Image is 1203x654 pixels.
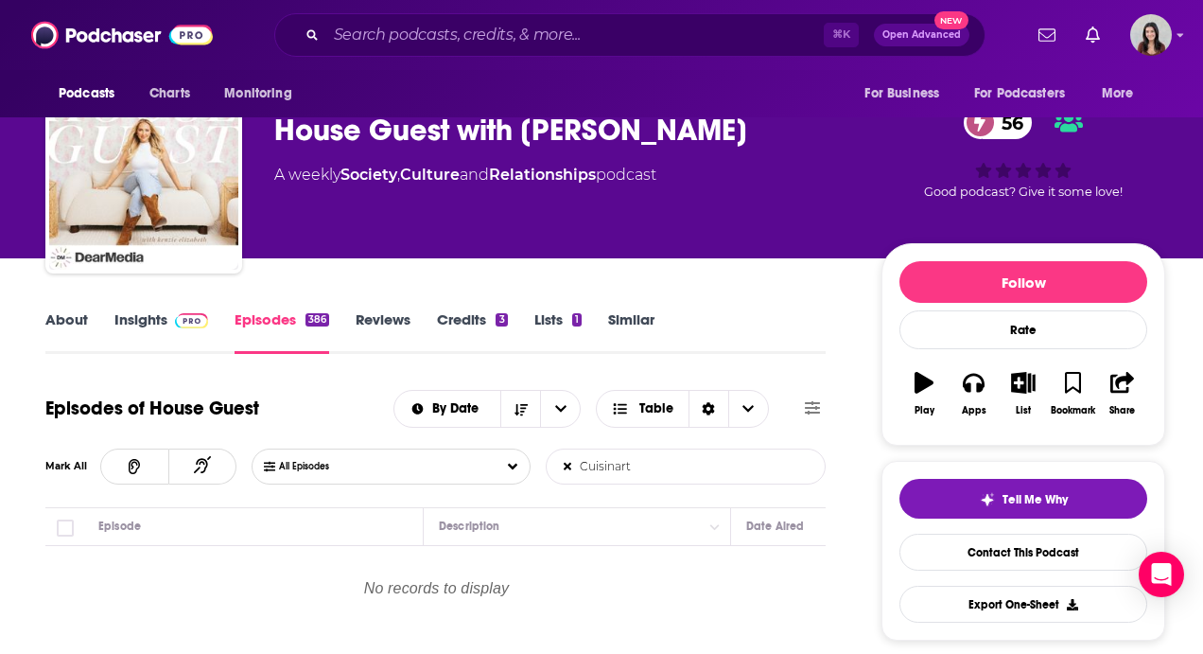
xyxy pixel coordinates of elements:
div: Bookmark [1051,405,1095,416]
img: Podchaser - Follow, Share and Rate Podcasts [31,17,213,53]
span: , [397,166,400,184]
span: Podcasts [59,80,114,107]
button: open menu [851,76,963,112]
a: Lists1 [534,310,582,354]
p: No records to display [46,547,827,640]
div: 1 [572,313,582,327]
span: Open Advanced [882,30,961,40]
span: Good podcast? Give it some love! [924,185,1123,199]
div: Date Aired [746,515,804,538]
span: Table [639,402,673,415]
button: Follow [899,261,1147,303]
span: and [460,166,489,184]
a: Similar [608,310,654,354]
h1: Episodes of House Guest [45,397,259,420]
a: 56 [964,106,1033,139]
span: Monitoring [224,80,291,107]
span: 56 [983,106,1033,139]
button: open menu [211,76,316,112]
div: Apps [962,405,986,416]
button: Column Actions [704,516,726,539]
span: Charts [149,80,190,107]
div: Mark All [45,462,100,471]
button: open menu [962,76,1092,112]
span: For Podcasters [974,80,1065,107]
a: Credits3 [437,310,507,354]
a: Culture [400,166,460,184]
a: Reviews [356,310,410,354]
div: Episode [98,515,141,538]
span: For Business [864,80,939,107]
span: More [1102,80,1134,107]
a: Show notifications dropdown [1031,19,1063,51]
button: open menu [540,391,580,427]
span: By Date [432,402,485,415]
div: Search podcasts, credits, & more... [274,13,985,57]
button: List [999,360,1048,428]
button: Show profile menu [1130,14,1172,56]
a: Contact This Podcast [899,534,1147,571]
div: Share [1109,405,1135,416]
button: open menu [45,76,139,112]
div: Sort Direction [689,391,728,427]
div: Play [915,405,934,416]
a: Relationships [489,166,596,184]
div: List [1016,405,1031,416]
a: Episodes386 [235,310,329,354]
button: Export One-Sheet [899,586,1147,623]
img: tell me why sparkle [980,492,995,507]
h2: Choose List sort [393,390,582,428]
span: Tell Me Why [1002,492,1068,507]
a: Charts [137,76,201,112]
a: Society [340,166,397,184]
button: Bookmark [1048,360,1097,428]
button: open menu [394,402,501,415]
button: open menu [1089,76,1158,112]
span: Logged in as ZenoCuisinart [1130,14,1172,56]
img: House Guest with Kenzie Elizabeth [49,80,238,270]
span: ⌘ K [824,23,859,47]
img: Podchaser Pro [175,313,208,328]
a: Show notifications dropdown [1078,19,1107,51]
button: Sort Direction [500,391,540,427]
a: InsightsPodchaser Pro [114,310,208,354]
button: Apps [949,360,998,428]
button: Share [1098,360,1147,428]
div: 56Good podcast? Give it some love! [881,94,1165,211]
a: About [45,310,88,354]
img: User Profile [1130,14,1172,56]
div: Rate [899,310,1147,349]
span: All Episodes [279,461,367,472]
button: Play [899,360,949,428]
div: Description [439,515,499,538]
span: New [934,11,968,29]
input: Search podcasts, credits, & more... [326,20,824,50]
div: 3 [496,313,507,327]
div: 386 [305,313,329,327]
button: tell me why sparkleTell Me Why [899,479,1147,519]
button: Choose View [596,390,769,428]
div: Open Intercom Messenger [1139,552,1184,597]
div: A weekly podcast [274,164,656,186]
button: Open AdvancedNew [874,24,969,46]
button: Choose List Listened [252,449,530,485]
